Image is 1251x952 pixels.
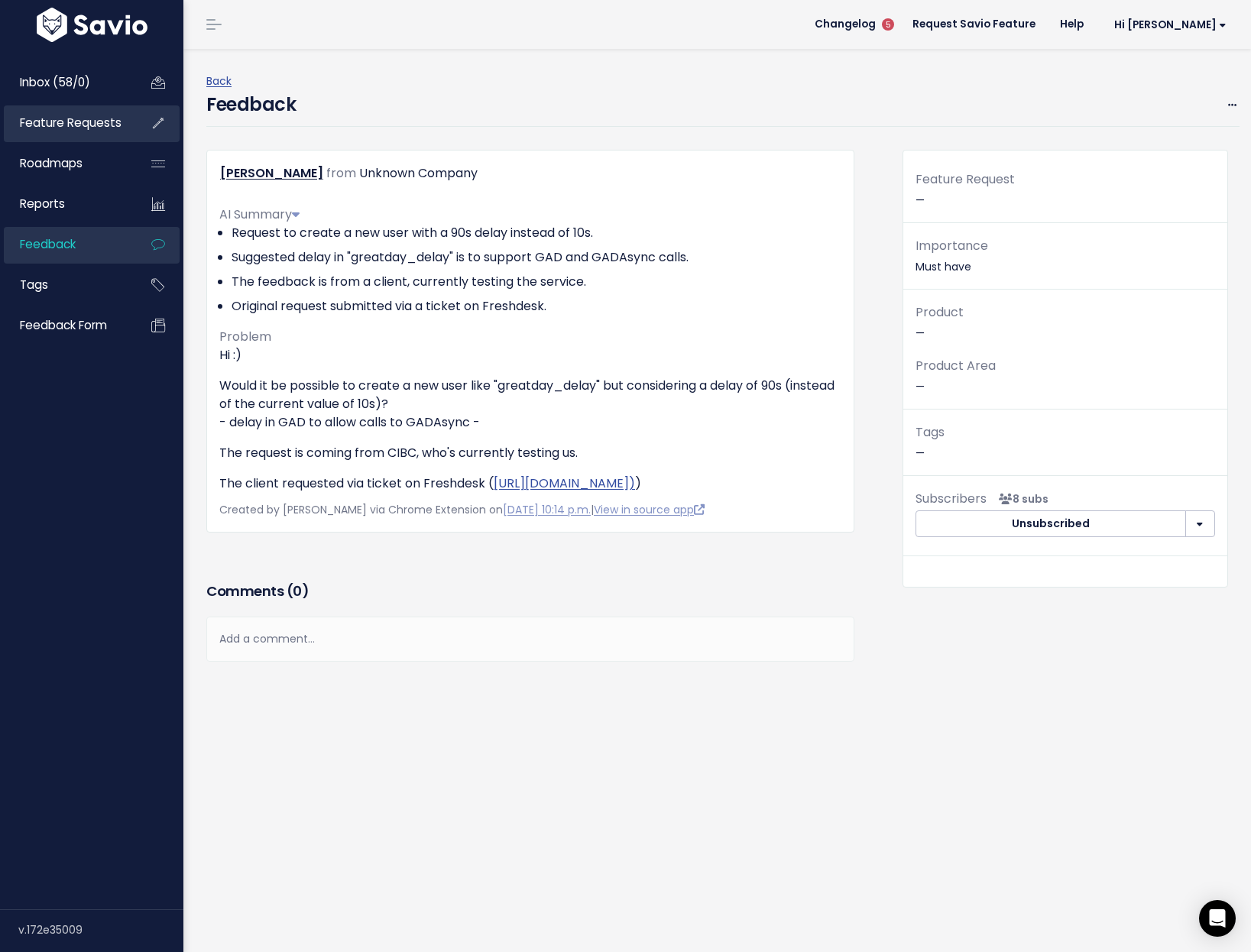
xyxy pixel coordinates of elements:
span: Inbox (58/0) [20,74,90,90]
div: Open Intercom Messenger [1199,900,1236,937]
a: Feedback [4,227,127,262]
p: The request is coming from CIBC, who's currently testing us. [219,444,841,462]
a: View in source app [594,502,705,517]
li: Original request submitted via a ticket on Freshdesk. [232,297,841,316]
a: Roadmaps [4,146,127,181]
a: [PERSON_NAME] [220,164,323,182]
span: Created by [PERSON_NAME] via Chrome Extension on | [219,502,705,517]
li: The feedback is from a client, currently testing the service. [232,273,841,291]
span: <p><strong>Subscribers</strong><br><br> - Ana Storto<br> - Hessam Abbasi<br> - Pauline Sanni<br> ... [993,491,1048,507]
span: AI Summary [219,206,300,223]
p: — [916,355,1215,397]
span: Feature Request [916,170,1015,188]
span: Roadmaps [20,155,83,171]
span: Problem [219,328,271,345]
a: Hi [PERSON_NAME] [1096,13,1239,37]
p: Must have [916,235,1215,277]
span: Hi [PERSON_NAME] [1114,19,1227,31]
span: 5 [882,18,894,31]
span: Feedback form [20,317,107,333]
span: Tags [916,423,945,441]
a: Inbox (58/0) [4,65,127,100]
span: 0 [293,581,302,601]
p: Hi :) [219,346,841,364]
div: — [903,169,1227,223]
div: Unknown Company [359,163,478,185]
div: v.172e35009 [18,910,183,950]
a: Feature Requests [4,105,127,141]
span: Reports [20,196,65,212]
a: Feedback form [4,308,127,343]
span: Product Area [916,357,996,374]
span: Importance [916,237,988,254]
p: Would it be possible to create a new user like "greatday_delay" but considering a delay of 90s (i... [219,377,841,432]
a: [DATE] 10:14 p.m. [503,502,591,517]
span: Tags [20,277,48,293]
a: Reports [4,186,127,222]
button: Unsubscribed [916,510,1186,538]
img: logo-white.9d6f32f41409.svg [33,8,151,42]
a: Tags [4,267,127,303]
span: from [326,164,356,182]
span: Subscribers [916,490,987,507]
a: Back [206,73,232,89]
p: The client requested via ticket on Freshdesk ( ) [219,474,841,493]
p: — [916,422,1215,463]
div: Add a comment... [206,617,854,662]
h3: Comments ( ) [206,581,854,602]
span: Feature Requests [20,115,122,131]
a: Request Savio Feature [900,13,1048,36]
span: Feedback [20,236,76,252]
a: [URL][DOMAIN_NAME]) [494,474,635,492]
p: — [916,302,1215,343]
a: Help [1048,13,1096,36]
li: Suggested delay in "greatday_delay" is to support GAD and GADAsync calls. [232,248,841,267]
li: Request to create a new user with a 90s delay instead of 10s. [232,224,841,242]
span: Product [916,303,964,321]
span: Changelog [815,19,876,30]
h4: Feedback [206,91,296,118]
